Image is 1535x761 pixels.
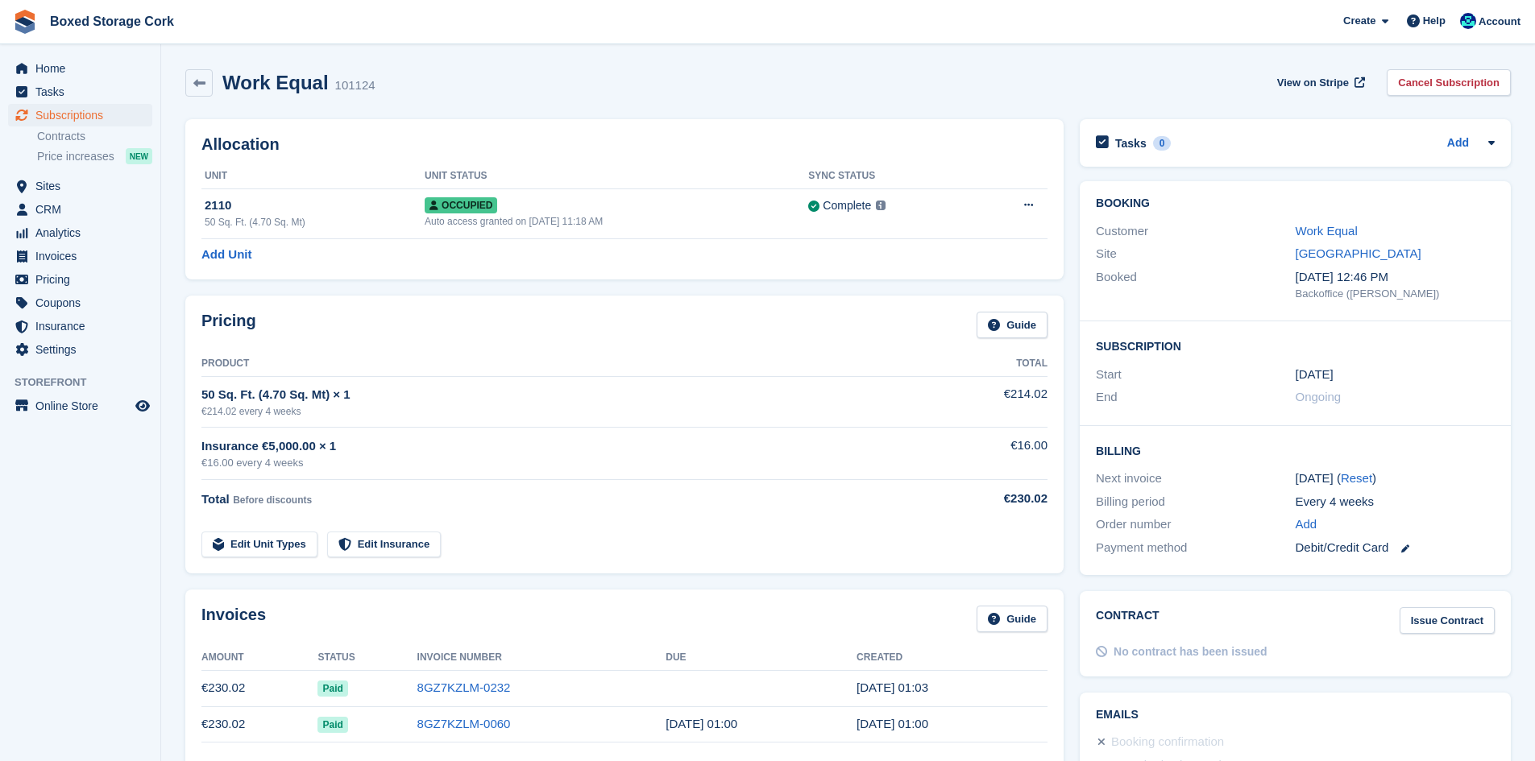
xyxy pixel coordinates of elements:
[44,8,180,35] a: Boxed Storage Cork
[425,163,808,189] th: Unit Status
[1096,388,1295,407] div: End
[201,386,917,404] div: 50 Sq. Ft. (4.70 Sq. Mt) × 1
[1343,13,1375,29] span: Create
[917,376,1048,427] td: €214.02
[1296,366,1334,384] time: 2025-08-22 00:00:00 UTC
[35,245,132,267] span: Invoices
[201,404,917,419] div: €214.02 every 4 weeks
[1296,493,1495,511] div: Every 4 weeks
[35,221,132,244] span: Analytics
[201,670,317,706] td: €230.02
[201,706,317,742] td: €230.02
[1114,643,1267,660] div: No contract has been issued
[201,606,266,632] h2: Invoices
[1096,222,1295,241] div: Customer
[1447,134,1469,153] a: Add
[1296,390,1342,403] span: Ongoing
[8,292,152,314] a: menu
[1153,136,1172,151] div: 0
[977,312,1048,338] a: Guide
[666,645,857,671] th: Due
[876,201,886,210] img: icon-info-grey-7440780725fd019a000dd9b08b2336e03edf1995a4989e88bcd33f0948082b44.svg
[857,645,1048,671] th: Created
[1460,13,1476,29] img: Vincent
[8,81,152,103] a: menu
[1277,75,1349,91] span: View on Stripe
[35,175,132,197] span: Sites
[1387,69,1511,96] a: Cancel Subscription
[8,57,152,80] a: menu
[35,104,132,126] span: Subscriptions
[1096,366,1295,384] div: Start
[201,246,251,264] a: Add Unit
[1296,515,1317,534] a: Add
[8,221,152,244] a: menu
[1096,245,1295,263] div: Site
[808,163,974,189] th: Sync Status
[1296,224,1358,238] a: Work Equal
[1296,268,1495,287] div: [DATE] 12:46 PM
[35,292,132,314] span: Coupons
[35,268,132,291] span: Pricing
[1096,469,1295,488] div: Next invoice
[201,531,317,558] a: Edit Unit Types
[1400,607,1495,634] a: Issue Contract
[37,129,152,144] a: Contracts
[205,196,425,215] div: 2110
[205,215,425,230] div: 50 Sq. Ft. (4.70 Sq. Mt)
[417,680,511,694] a: 8GZ7KZLM-0232
[13,10,37,34] img: stora-icon-8386f47178a22dfd0bd8f6a31ec36ba5ce8667c1dd55bd0f319d3a0aa187defe.svg
[35,395,132,417] span: Online Store
[35,338,132,361] span: Settings
[317,645,417,671] th: Status
[8,315,152,337] a: menu
[133,396,152,416] a: Preview store
[201,437,917,456] div: Insurance €5,000.00 × 1
[8,245,152,267] a: menu
[15,374,160,391] span: Storefront
[417,645,666,671] th: Invoice Number
[1296,539,1495,557] div: Debit/Credit Card
[1096,515,1295,534] div: Order number
[201,351,917,377] th: Product
[201,312,256,338] h2: Pricing
[1096,709,1495,722] h2: Emails
[1296,469,1495,488] div: [DATE] ( )
[126,148,152,164] div: NEW
[1111,733,1224,752] div: Booking confirmation
[8,268,152,291] a: menu
[1341,471,1372,485] a: Reset
[666,717,737,730] time: 2025-08-23 00:00:00 UTC
[1115,136,1147,151] h2: Tasks
[977,606,1048,632] a: Guide
[1096,197,1495,210] h2: Booking
[857,680,928,694] time: 2025-09-19 00:03:38 UTC
[1479,14,1520,30] span: Account
[1296,286,1495,302] div: Backoffice ([PERSON_NAME])
[37,149,114,164] span: Price increases
[917,428,1048,480] td: €16.00
[425,197,497,213] span: Occupied
[201,455,917,471] div: €16.00 every 4 weeks
[8,175,152,197] a: menu
[917,351,1048,377] th: Total
[1096,493,1295,511] div: Billing period
[1096,337,1495,354] h2: Subscription
[327,531,442,558] a: Edit Insurance
[35,57,132,80] span: Home
[335,77,375,95] div: 101124
[35,81,132,103] span: Tasks
[1096,442,1495,458] h2: Billing
[1423,13,1446,29] span: Help
[317,717,347,733] span: Paid
[1296,246,1421,260] a: [GEOGRAPHIC_DATA]
[417,717,511,730] a: 8GZ7KZLM-0060
[201,492,230,506] span: Total
[35,315,132,337] span: Insurance
[35,198,132,221] span: CRM
[8,104,152,126] a: menu
[1096,607,1160,634] h2: Contract
[201,163,425,189] th: Unit
[37,147,152,165] a: Price increases NEW
[201,645,317,671] th: Amount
